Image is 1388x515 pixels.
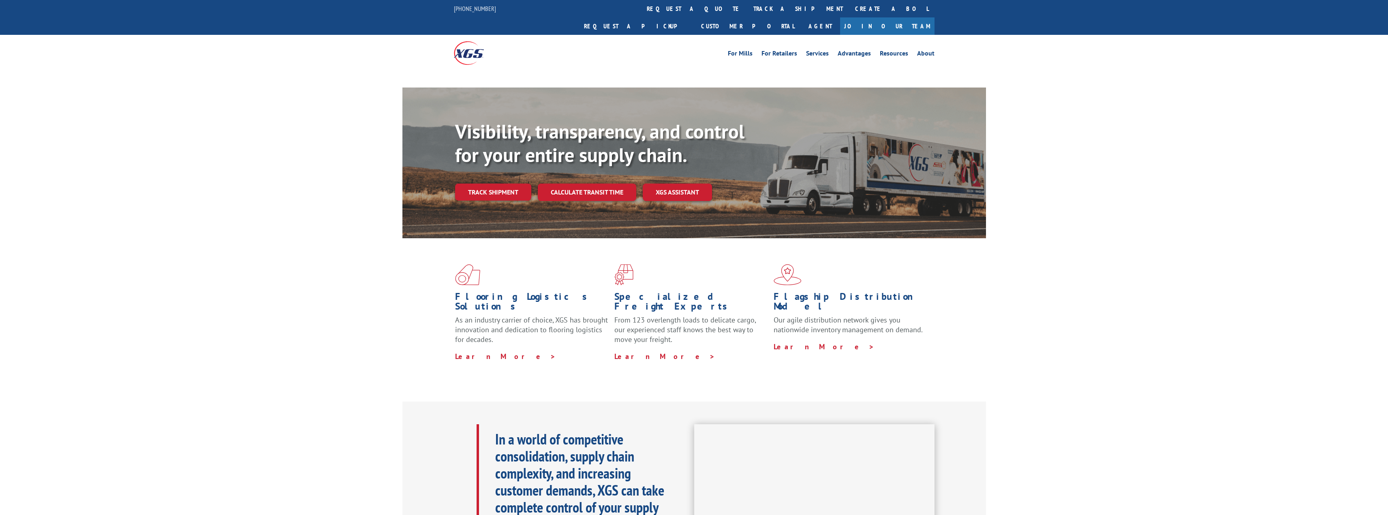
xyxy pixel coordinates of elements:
a: Track shipment [455,184,531,201]
b: Visibility, transparency, and control for your entire supply chain. [455,119,744,167]
span: Our agile distribution network gives you nationwide inventory management on demand. [774,315,923,334]
h1: Flooring Logistics Solutions [455,292,608,315]
a: Learn More > [455,352,556,361]
img: xgs-icon-flagship-distribution-model-red [774,264,802,285]
a: Customer Portal [695,17,800,35]
a: Learn More > [614,352,715,361]
a: For Retailers [761,50,797,59]
a: Request a pickup [578,17,695,35]
a: Advantages [838,50,871,59]
a: Learn More > [774,342,875,351]
a: Join Our Team [840,17,935,35]
a: Resources [880,50,908,59]
a: Services [806,50,829,59]
img: xgs-icon-focused-on-flooring-red [614,264,633,285]
h1: Specialized Freight Experts [614,292,768,315]
a: Calculate transit time [538,184,636,201]
a: Agent [800,17,840,35]
h1: Flagship Distribution Model [774,292,927,315]
a: For Mills [728,50,753,59]
a: [PHONE_NUMBER] [454,4,496,13]
span: As an industry carrier of choice, XGS has brought innovation and dedication to flooring logistics... [455,315,608,344]
img: xgs-icon-total-supply-chain-intelligence-red [455,264,480,285]
a: XGS ASSISTANT [643,184,712,201]
a: About [917,50,935,59]
p: From 123 overlength loads to delicate cargo, our experienced staff knows the best way to move you... [614,315,768,351]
